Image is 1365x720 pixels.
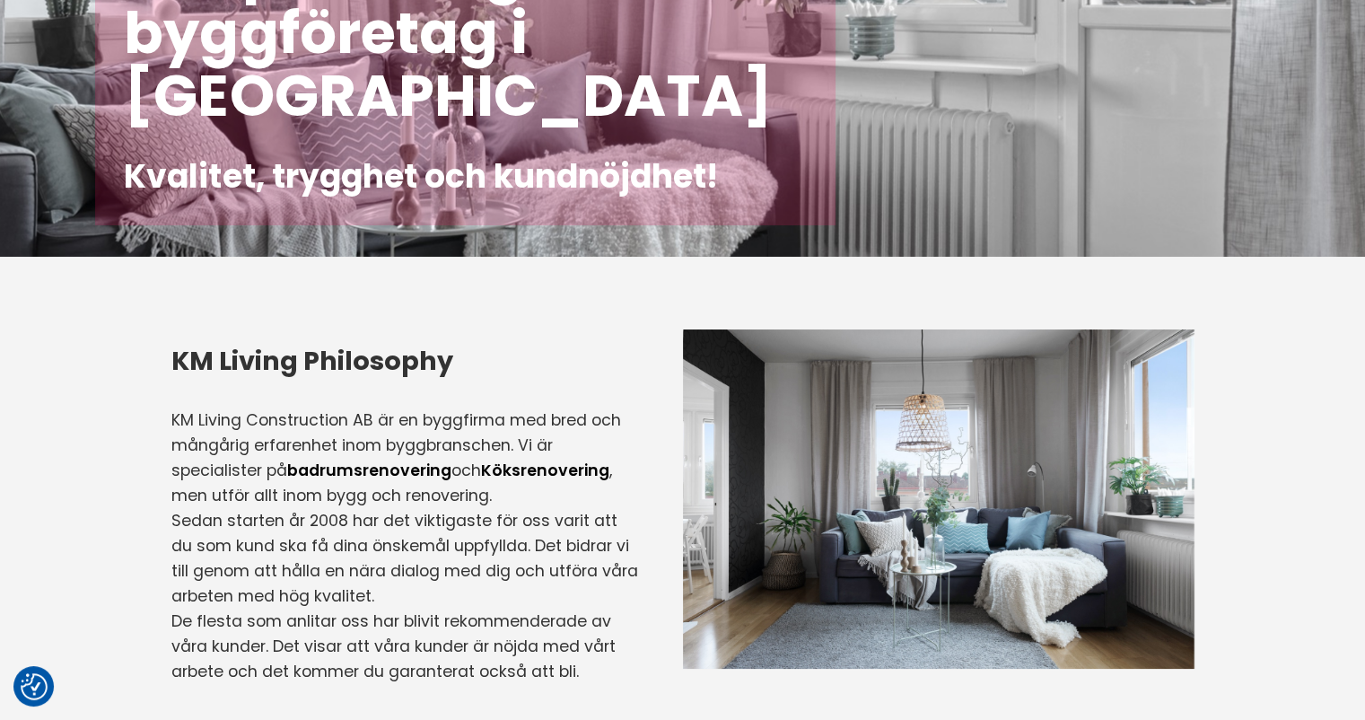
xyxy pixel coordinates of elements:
a: badrumsrenovering [287,460,451,481]
p: Sedan starten år 2008 har det viktigaste för oss varit att du som kund ska få dina önskemål uppfy... [171,508,638,609]
p: KM Living Construction AB är en byggfirma med bred och mångårig erfarenhet inom byggbranschen. Vi... [171,408,638,508]
p: De flesta som anlitar oss har blivit rekommenderade av våra kunder. Det visar att våra kunder är ... [171,609,638,684]
img: Byggföretag i Stockholm [638,329,1194,670]
img: Revisit consent button [21,673,48,700]
h3: KM Living Philosophy [171,343,638,379]
button: Samtyckesinställningar [21,673,48,700]
h2: Kvalitet, trygghet och kundnöjdhet! [124,156,807,197]
a: Köksrenovering [481,460,609,481]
